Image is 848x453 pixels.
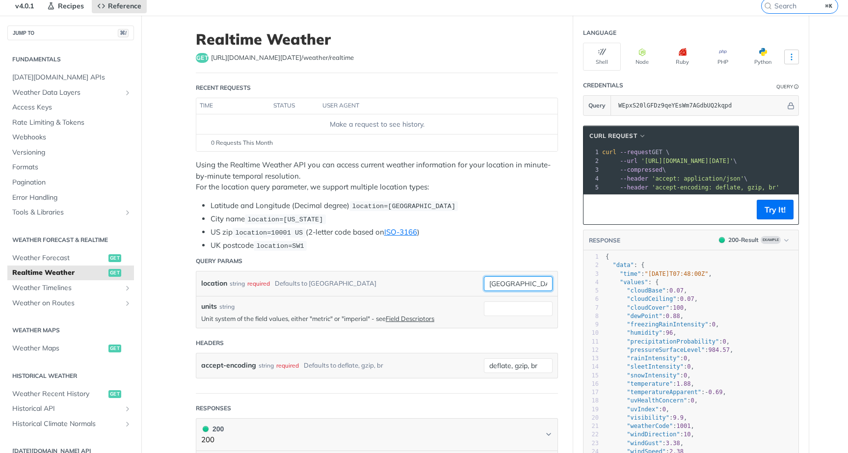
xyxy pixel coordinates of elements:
div: 2 [583,261,599,269]
li: UK postcode [211,240,558,251]
span: location=10001 US [235,229,303,237]
span: : { [606,279,659,286]
span: 'accept-encoding: deflate, gzip, br' [652,184,779,191]
span: location=[US_STATE] [247,216,323,223]
span: 0 [684,372,687,379]
span: : , [606,389,726,396]
span: 0.07 [669,287,684,294]
button: RESPONSE [588,236,621,245]
button: More Languages [784,50,799,64]
span: Weather Recent History [12,389,106,399]
span: : , [606,406,669,413]
button: cURL Request [586,131,650,141]
span: curl [602,149,616,156]
span: [DATE][DOMAIN_NAME] APIs [12,73,132,82]
div: Recent Requests [196,83,251,92]
span: : , [606,304,687,311]
span: get [196,53,209,63]
span: 0 Requests This Month [211,138,273,147]
span: location=[GEOGRAPHIC_DATA] [352,203,455,210]
span: "uvIndex" [627,406,659,413]
span: : , [606,329,677,336]
div: 1 [583,148,600,157]
span: Query [588,101,606,110]
p: Unit system of the field values, either "metric" or "imperial" - see [201,314,479,323]
span: : , [606,440,684,447]
span: { [606,253,609,260]
span: 0 [687,363,690,370]
span: "humidity" [627,329,662,336]
span: "precipitationProbability" [627,338,719,345]
div: 2 [583,157,600,165]
span: --compressed [620,166,662,173]
a: Weather Forecastget [7,251,134,266]
span: get [108,269,121,277]
span: --request [620,149,652,156]
div: 15 [583,372,599,380]
span: "snowIntensity" [627,372,680,379]
span: Realtime Weather [12,268,106,278]
div: 3 [583,165,600,174]
span: : , [606,338,730,345]
span: Weather Timelines [12,283,121,293]
span: Access Keys [12,103,132,112]
span: 0.69 [709,389,723,396]
span: "data" [612,262,634,268]
th: user agent [319,98,538,114]
span: --url [620,158,637,164]
span: Error Handling [12,193,132,203]
button: Show subpages for Tools & Libraries [124,209,132,216]
div: 14 [583,363,599,371]
span: "rainIntensity" [627,355,680,362]
span: Webhooks [12,133,132,142]
a: Realtime Weatherget [7,266,134,280]
span: location=SW1 [256,242,304,250]
span: 3.38 [666,440,680,447]
th: status [270,98,319,114]
span: : , [606,372,691,379]
span: "uvHealthConcern" [627,397,687,404]
div: 5 [583,287,599,295]
span: cURL Request [589,132,637,140]
div: 21 [583,422,599,430]
div: 1 [583,253,599,261]
button: Show subpages for Weather on Routes [124,299,132,307]
a: Weather on RoutesShow subpages for Weather on Routes [7,296,134,311]
span: "windGust" [627,440,662,447]
h2: Historical Weather [7,372,134,380]
span: Versioning [12,148,132,158]
span: : , [606,363,694,370]
span: 100 [673,304,684,311]
span: 96 [666,329,673,336]
div: 19 [583,405,599,414]
span: https://api.tomorrow.io/v4/weather/realtime [211,53,354,63]
span: : , [606,397,698,404]
svg: More ellipsis [787,53,796,61]
span: Reference [108,1,141,10]
span: "pressureSurfaceLevel" [627,346,705,353]
div: 4 [583,278,599,287]
input: apikey [613,96,786,115]
span: '[URL][DOMAIN_NAME][DATE]' [641,158,733,164]
a: Webhooks [7,130,134,145]
a: Weather Mapsget [7,341,134,356]
div: 5 [583,183,600,192]
span: Pagination [12,178,132,187]
button: Try It! [757,200,794,219]
h2: Weather Forecast & realtime [7,236,134,244]
span: : , [606,380,694,387]
span: Formats [12,162,132,172]
span: \ [602,175,747,182]
button: Ruby [663,43,701,71]
span: Weather Forecast [12,253,106,263]
li: City name [211,213,558,225]
span: : , [606,414,687,421]
span: "values" [620,279,648,286]
h1: Realtime Weather [196,30,558,48]
div: 11 [583,338,599,346]
span: 9.9 [673,414,684,421]
div: 22 [583,430,599,439]
span: : , [606,346,733,353]
span: "visibility" [627,414,669,421]
div: Defaults to deflate, gzip, br [304,358,383,373]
